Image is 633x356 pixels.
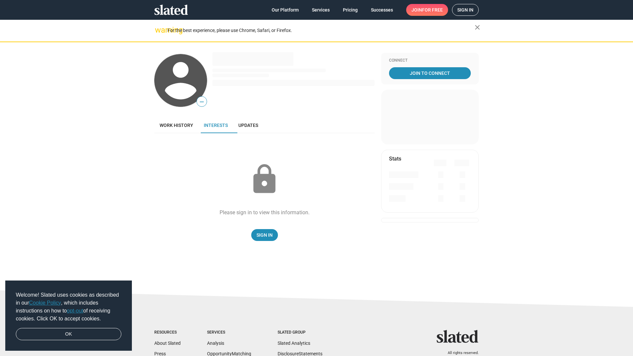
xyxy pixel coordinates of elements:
a: Updates [233,117,263,133]
div: Resources [154,330,181,335]
a: Our Platform [266,4,304,16]
span: Work history [160,123,193,128]
a: Join To Connect [389,67,471,79]
a: Cookie Policy [29,300,61,306]
mat-icon: lock [248,163,281,196]
div: For the best experience, please use Chrome, Safari, or Firefox. [167,26,475,35]
div: cookieconsent [5,281,132,351]
a: Work history [154,117,198,133]
a: Services [307,4,335,16]
span: — [197,98,207,106]
a: Interests [198,117,233,133]
a: Analysis [207,341,224,346]
span: Successes [371,4,393,16]
span: Interests [204,123,228,128]
span: Sign In [256,229,273,241]
mat-icon: close [473,23,481,31]
a: opt-out [67,308,83,313]
div: Services [207,330,251,335]
a: Joinfor free [406,4,448,16]
a: Sign In [251,229,278,241]
mat-card-title: Stats [389,155,401,162]
a: dismiss cookie message [16,328,121,341]
div: Slated Group [278,330,322,335]
span: for free [422,4,443,16]
a: Sign in [452,4,479,16]
span: Join [411,4,443,16]
span: Welcome! Slated uses cookies as described in our , which includes instructions on how to of recei... [16,291,121,323]
a: Pricing [338,4,363,16]
a: Successes [366,4,398,16]
span: Our Platform [272,4,299,16]
a: About Slated [154,341,181,346]
span: Services [312,4,330,16]
span: Pricing [343,4,358,16]
span: Sign in [457,4,473,15]
span: Join To Connect [390,67,469,79]
span: Updates [238,123,258,128]
a: Slated Analytics [278,341,310,346]
div: Connect [389,58,471,63]
mat-icon: warning [155,26,163,34]
div: Please sign in to view this information. [220,209,310,216]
